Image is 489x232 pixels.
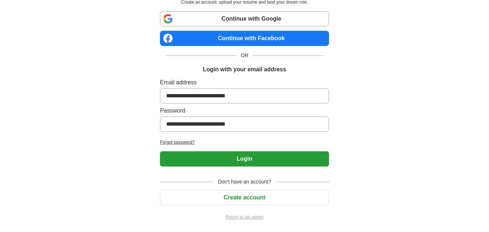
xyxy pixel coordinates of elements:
[160,214,329,220] a: Return to job advert
[160,78,329,87] label: Email address
[160,194,329,201] a: Create account
[160,139,329,145] a: Forgot password?
[160,106,329,115] label: Password
[160,11,329,26] a: Continue with Google
[160,151,329,166] button: Login
[214,178,275,186] span: Don't have an account?
[236,52,253,59] span: OR
[160,31,329,46] a: Continue with Facebook
[203,65,286,74] h1: Login with your email address
[160,190,329,205] button: Create account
